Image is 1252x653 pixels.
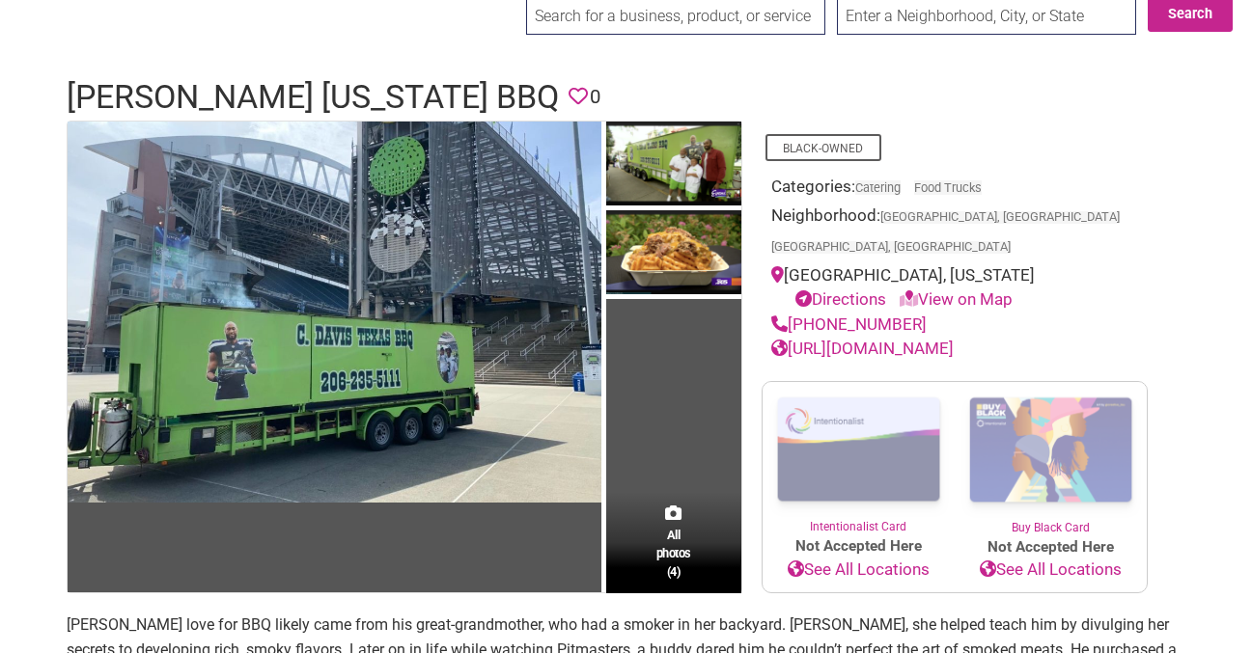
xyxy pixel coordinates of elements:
[771,263,1138,313] div: [GEOGRAPHIC_DATA], [US_STATE]
[656,526,691,581] span: All photos (4)
[783,142,863,155] a: Black-Owned
[955,382,1147,519] img: Buy Black Card
[763,558,955,583] a: See All Locations
[914,180,982,195] a: Food Trucks
[855,180,901,195] a: Catering
[955,536,1147,558] span: Not Accepted Here
[955,558,1147,583] a: See All Locations
[606,210,741,299] img: photo of C. Davis Texas BBQ signature dish of waffle fries topped with smoked pulled pork and top...
[771,339,954,358] a: [URL][DOMAIN_NAME]
[606,122,741,210] img: photo of KJ Wright and C. Davis of C. Davis Texas BBQ standing for a photo in front of the lime g...
[955,382,1147,536] a: Buy Black Card
[68,122,601,503] img: photo of C. Davis Texas BBQ food truck parked out front of Lumen Field in Seattle, WA
[771,175,1138,204] div: Categories:
[795,289,886,309] a: Directions
[771,204,1138,263] div: Neighborhood:
[771,314,927,334] a: [PHONE_NUMBER]
[763,382,955,518] img: Intentionalist Card
[590,82,600,112] span: 0
[900,289,1013,309] a: View on Map
[67,74,559,121] h1: [PERSON_NAME] [US_STATE] BBQ
[763,382,955,535] a: Intentionalist Card
[763,535,955,558] span: Not Accepted Here
[880,211,1120,224] span: [GEOGRAPHIC_DATA], [GEOGRAPHIC_DATA]
[771,241,1011,254] span: [GEOGRAPHIC_DATA], [GEOGRAPHIC_DATA]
